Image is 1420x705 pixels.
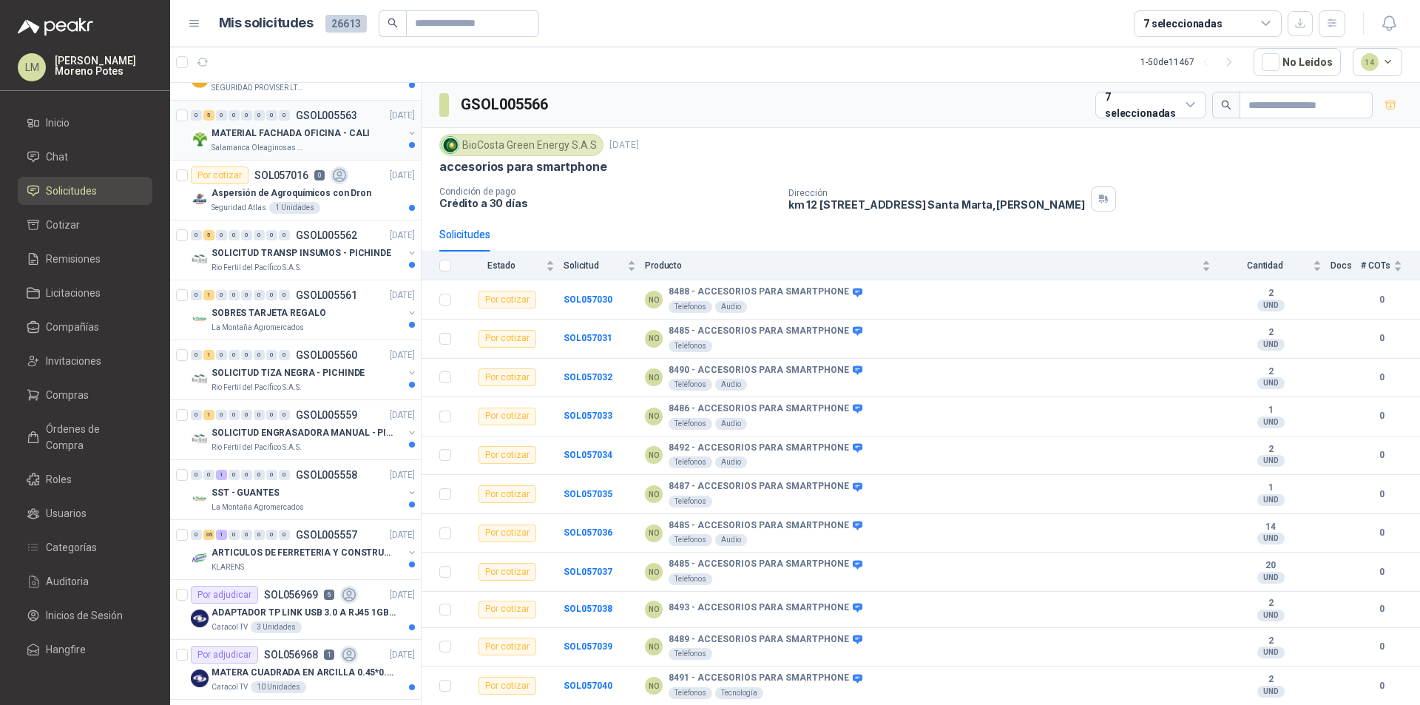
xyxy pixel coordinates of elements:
[269,202,320,214] div: 1 Unidades
[212,382,302,394] p: Rio Fertil del Pacífico S.A.S.
[1331,252,1361,280] th: Docs
[479,485,536,503] div: Por cotizar
[1220,366,1322,378] b: 2
[191,350,202,360] div: 0
[564,604,612,614] a: SOL057038
[479,601,536,618] div: Por cotizar
[564,527,612,538] a: SOL057036
[296,290,357,300] p: GSOL005561
[388,18,398,28] span: search
[264,590,318,600] p: SOL056969
[669,403,849,415] b: 8486 - ACCESORIOS PARA SMARTPHONE
[203,110,214,121] div: 5
[241,470,252,480] div: 0
[212,606,396,620] p: ADAPTADOR TP LINK USB 3.0 A RJ45 1GB WINDOWS
[46,573,89,590] span: Auditoria
[1353,48,1403,76] button: 14
[479,563,536,581] div: Por cotizar
[266,530,277,540] div: 0
[254,170,308,181] p: SOL057016
[266,110,277,121] div: 0
[266,230,277,240] div: 0
[46,641,86,658] span: Hangfire
[564,489,612,499] b: SOL057035
[1220,522,1322,533] b: 14
[645,330,663,348] div: NO
[1257,300,1285,311] div: UND
[212,486,279,500] p: SST - GUANTES
[564,260,624,271] span: Solicitud
[18,415,152,459] a: Órdenes de Compra
[18,143,152,171] a: Chat
[1361,679,1402,693] b: 0
[254,230,265,240] div: 0
[325,15,367,33] span: 26613
[669,672,849,684] b: 8491 - ACCESORIOS PARA SMARTPHONE
[1361,526,1402,540] b: 0
[479,638,536,655] div: Por cotizar
[216,290,227,300] div: 0
[1361,488,1402,502] b: 0
[645,368,663,386] div: NO
[212,621,248,633] p: Caracol TV
[191,226,418,274] a: 0 5 0 0 0 0 0 0 GSOL005562[DATE] Company LogoSOLICITUD TRANSP INSUMOS - PICHINDERio Fertil del Pa...
[191,526,418,573] a: 0 36 1 0 0 0 0 0 GSOL005557[DATE] Company LogoARTICULOS DE FERRETERIA Y CONSTRUCCION EN GENERALKL...
[212,666,396,680] p: MATERA CUADRADA EN ARCILLA 0.45*0.45*0.40
[212,442,302,453] p: Rio Fertil del Pacífico S.A.S.
[170,161,421,220] a: Por cotizarSOL0570160[DATE] Company LogoAspersión de Agroquímicos con DronSeguridad Atlas1 Unidades
[191,107,418,154] a: 0 5 0 0 0 0 0 0 GSOL005563[DATE] Company LogoMATERIAL FACHADA OFICINA - CALISalamanca Oleaginosas...
[212,561,244,573] p: KLARENS
[296,230,357,240] p: GSOL005562
[18,635,152,664] a: Hangfire
[191,466,418,513] a: 0 0 1 0 0 0 0 0 GSOL005558[DATE] Company LogoSST - GUANTESLa Montaña Agromercados
[296,350,357,360] p: GSOL005560
[645,563,663,581] div: NO
[229,470,240,480] div: 0
[479,677,536,695] div: Por cotizar
[212,142,305,154] p: Salamanca Oleaginosas SAS
[191,646,258,664] div: Por adjudicar
[645,677,663,695] div: NO
[203,290,214,300] div: 1
[18,533,152,561] a: Categorías
[715,687,763,699] div: Tecnología
[1257,533,1285,544] div: UND
[1361,640,1402,654] b: 0
[1220,560,1322,572] b: 20
[1220,252,1331,280] th: Cantidad
[669,340,712,352] div: Teléfonos
[1143,16,1223,32] div: 7 seleccionadas
[461,93,550,116] h3: GSOL005566
[645,524,663,542] div: NO
[212,546,396,560] p: ARTICULOS DE FERRETERIA Y CONSTRUCCION EN GENERAL
[254,110,265,121] div: 0
[212,262,302,274] p: Rio Fertil del Pacífico S.A.S.
[212,306,325,320] p: SOBRES TARJETA REGALO
[266,350,277,360] div: 0
[241,110,252,121] div: 0
[191,110,202,121] div: 0
[479,368,536,386] div: Por cotizar
[216,350,227,360] div: 0
[46,217,80,233] span: Cotizar
[442,137,459,153] img: Company Logo
[18,313,152,341] a: Compañías
[609,138,639,152] p: [DATE]
[479,408,536,425] div: Por cotizar
[1220,444,1322,456] b: 2
[564,681,612,691] a: SOL057040
[46,505,87,522] span: Usuarios
[669,481,849,493] b: 8487 - ACCESORIOS PARA SMARTPHONE
[324,590,334,600] p: 6
[1220,598,1322,610] b: 2
[669,301,712,313] div: Teléfonos
[191,490,209,507] img: Company Logo
[18,279,152,307] a: Licitaciones
[390,588,415,602] p: [DATE]
[564,641,612,652] a: SOL057039
[229,230,240,240] div: 0
[564,294,612,305] a: SOL057030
